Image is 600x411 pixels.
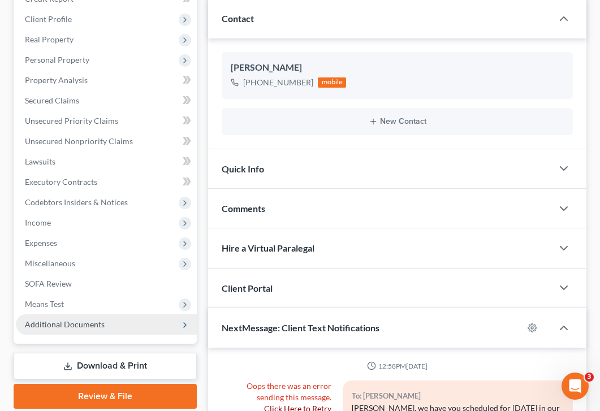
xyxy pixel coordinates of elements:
[25,157,55,166] span: Lawsuits
[16,131,197,152] a: Unsecured Nonpriority Claims
[222,322,379,333] span: NextMessage: Client Text Notifications
[247,381,331,402] span: Oops there was an error sending this message.
[222,283,273,293] span: Client Portal
[222,13,254,24] span: Contact
[25,116,118,126] span: Unsecured Priority Claims
[16,152,197,172] a: Lawsuits
[25,14,72,24] span: Client Profile
[222,163,264,174] span: Quick Info
[16,172,197,192] a: Executory Contracts
[318,77,346,88] div: mobile
[16,111,197,131] a: Unsecured Priority Claims
[16,70,197,90] a: Property Analysis
[16,274,197,294] a: SOFA Review
[25,279,72,288] span: SOFA Review
[25,177,97,187] span: Executory Contracts
[25,319,105,329] span: Additional Documents
[25,96,79,105] span: Secured Claims
[14,384,197,409] a: Review & File
[243,77,313,88] div: [PHONE_NUMBER]
[16,90,197,111] a: Secured Claims
[222,361,573,371] div: 12:58PM[DATE]
[14,353,197,379] a: Download & Print
[25,299,64,309] span: Means Test
[25,238,57,248] span: Expenses
[25,55,89,64] span: Personal Property
[352,390,564,403] div: To: [PERSON_NAME]
[562,373,589,400] iframe: Intercom live chat
[25,197,128,207] span: Codebtors Insiders & Notices
[25,75,88,85] span: Property Analysis
[231,61,564,75] div: [PERSON_NAME]
[222,243,314,253] span: Hire a Virtual Paralegal
[585,373,594,382] span: 3
[222,203,265,214] span: Comments
[231,117,564,126] button: New Contact
[25,34,74,44] span: Real Property
[25,258,75,268] span: Miscellaneous
[25,136,133,146] span: Unsecured Nonpriority Claims
[25,218,51,227] span: Income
